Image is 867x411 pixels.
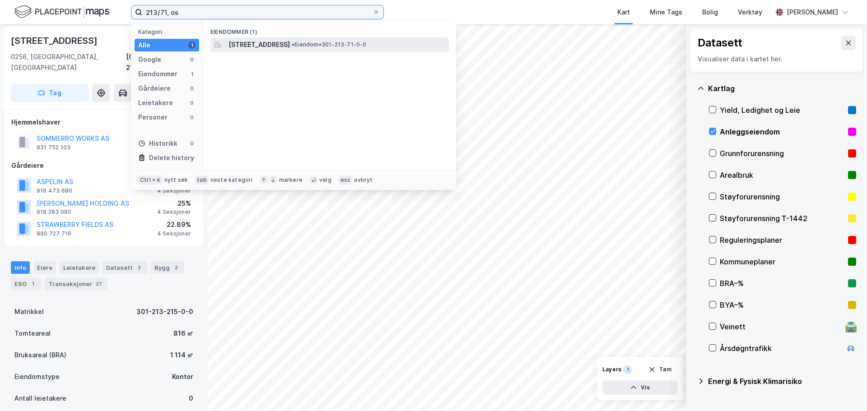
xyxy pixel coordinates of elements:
div: Bruksareal (BRA) [14,350,66,360]
div: Reguleringsplaner [720,235,844,245]
div: Leietakere [138,97,173,108]
img: logo.f888ab2527a4732fd821a326f86c7f29.svg [14,4,109,20]
div: Eiendommer [138,69,177,79]
div: Delete history [149,152,194,163]
div: Datasett [698,36,742,50]
button: Vis [602,380,677,395]
div: Layers [602,366,621,373]
div: Bolig [702,7,718,18]
div: 1 [28,279,37,288]
div: Yield, Ledighet og Leie [720,105,844,115]
div: 🛣️ [845,321,857,332]
div: Kategori [138,28,199,35]
div: 301-213-215-0-0 [136,306,193,317]
div: Eiendomstype [14,371,60,382]
div: 2 [135,263,144,272]
div: BYA–% [720,300,844,310]
div: Støyforurensning T-1442 [720,213,844,224]
div: Visualiser data i kartet her. [698,54,856,65]
div: Matrikkel [14,306,44,317]
div: Google [138,54,161,65]
div: Grunnforurensning [720,148,844,159]
div: Datasett [103,261,147,274]
div: 0256, [GEOGRAPHIC_DATA], [GEOGRAPHIC_DATA] [11,51,126,73]
div: 0 [188,56,196,63]
div: velg [319,176,331,184]
div: 1 [188,42,196,49]
div: 0 [188,85,196,92]
div: Kartlag [708,83,856,94]
span: Eiendom • 301-213-71-0-0 [292,41,367,48]
div: 2 [172,263,181,272]
div: Kommuneplaner [720,256,844,267]
div: 25% [157,198,191,209]
div: 816 ㎡ [173,328,193,339]
div: Tomteareal [14,328,51,339]
div: 22.89% [157,219,191,230]
div: 916 473 680 [37,187,72,194]
div: 1 114 ㎡ [170,350,193,360]
div: esc [339,175,353,185]
div: neste kategori [210,176,253,184]
button: Tag [11,84,89,102]
div: Gårdeiere [138,83,171,94]
div: avbryt [354,176,373,184]
div: ESG [11,277,41,290]
div: Arealbruk [720,170,844,180]
div: Bygg [151,261,184,274]
div: 4 Seksjoner [157,230,191,237]
div: Kontor [172,371,193,382]
div: 0 [189,393,193,404]
div: tab [195,175,209,185]
div: Energi & Fysisk Klimarisiko [708,376,856,387]
div: markere [279,176,303,184]
div: 1 [623,365,632,374]
div: Info [11,261,30,274]
div: Kart [617,7,630,18]
span: • [292,41,294,48]
div: Støyforurensning [720,191,844,202]
div: Eiendommer (1) [203,21,456,37]
div: nytt søk [164,176,188,184]
div: 1 [188,70,196,78]
div: Årsdøgntrafikk [720,343,842,354]
div: Anleggseiendom [720,126,844,137]
div: Leietakere [60,261,99,274]
div: 4 Seksjoner [157,208,191,216]
div: 918 283 080 [37,208,71,216]
div: [STREET_ADDRESS] [11,33,99,48]
div: Eiere [33,261,56,274]
div: 0 [188,114,196,121]
div: Historikk [138,138,177,149]
div: Hjemmelshaver [11,117,196,128]
button: Tøm [643,362,677,377]
div: Verktøy [738,7,762,18]
div: Personer [138,112,168,123]
div: Transaksjoner [45,277,107,290]
span: [STREET_ADDRESS] [228,39,290,50]
div: 4 Seksjoner [157,187,191,194]
div: Alle [138,40,150,51]
input: Søk på adresse, matrikkel, gårdeiere, leietakere eller personer [142,5,373,19]
div: Ctrl + k [138,175,163,185]
div: Mine Tags [650,7,682,18]
div: Gårdeiere [11,160,196,171]
iframe: Chat Widget [822,368,867,411]
div: [PERSON_NAME] [787,7,838,18]
div: 27 [94,279,104,288]
div: 990 727 716 [37,230,71,237]
div: 0 [188,140,196,147]
div: 0 [188,99,196,106]
div: 931 752 103 [37,144,70,151]
div: Veinett [720,321,842,332]
div: [GEOGRAPHIC_DATA], 213/215 [126,51,197,73]
div: Antall leietakere [14,393,66,404]
div: BRA–% [720,278,844,289]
